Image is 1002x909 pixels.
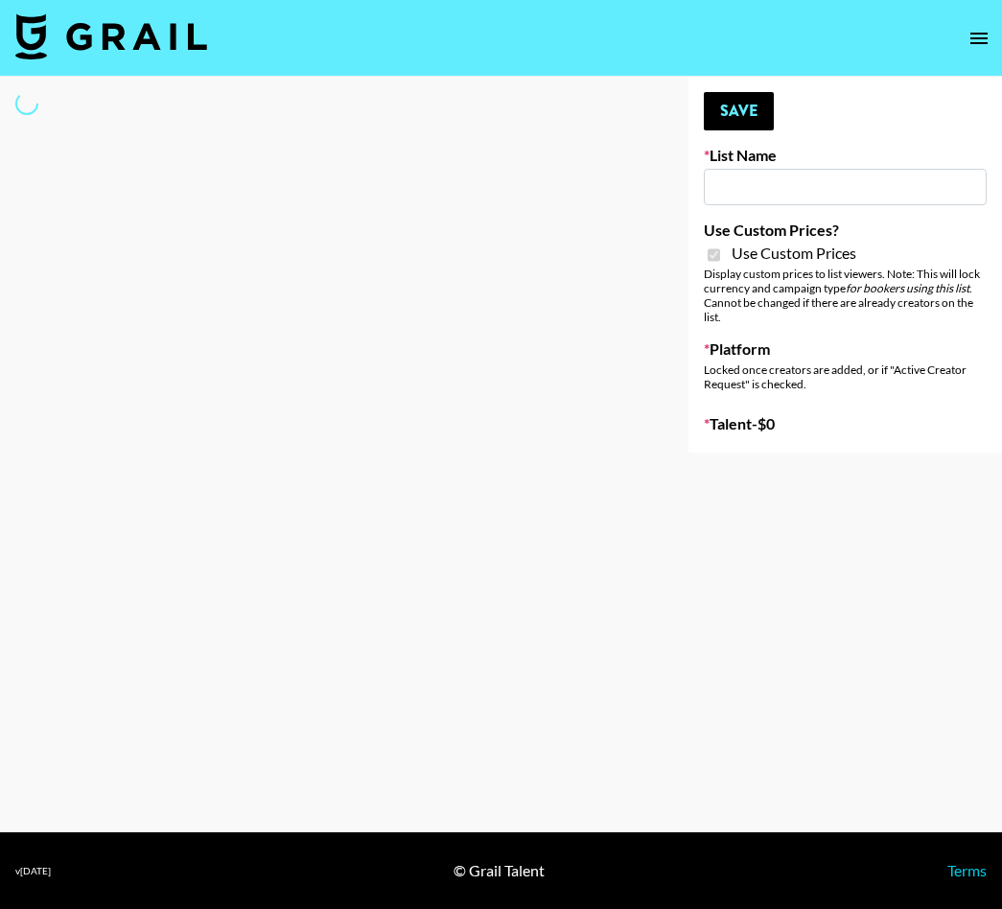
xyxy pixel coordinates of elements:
[704,362,987,391] div: Locked once creators are added, or if "Active Creator Request" is checked.
[15,13,207,59] img: Grail Talent
[15,865,51,877] div: v [DATE]
[704,221,987,240] label: Use Custom Prices?
[704,339,987,359] label: Platform
[732,244,856,263] span: Use Custom Prices
[704,414,987,433] label: Talent - $ 0
[947,861,987,879] a: Terms
[704,146,987,165] label: List Name
[960,19,998,58] button: open drawer
[704,267,987,324] div: Display custom prices to list viewers. Note: This will lock currency and campaign type . Cannot b...
[454,861,545,880] div: © Grail Talent
[846,281,969,295] em: for bookers using this list
[704,92,774,130] button: Save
